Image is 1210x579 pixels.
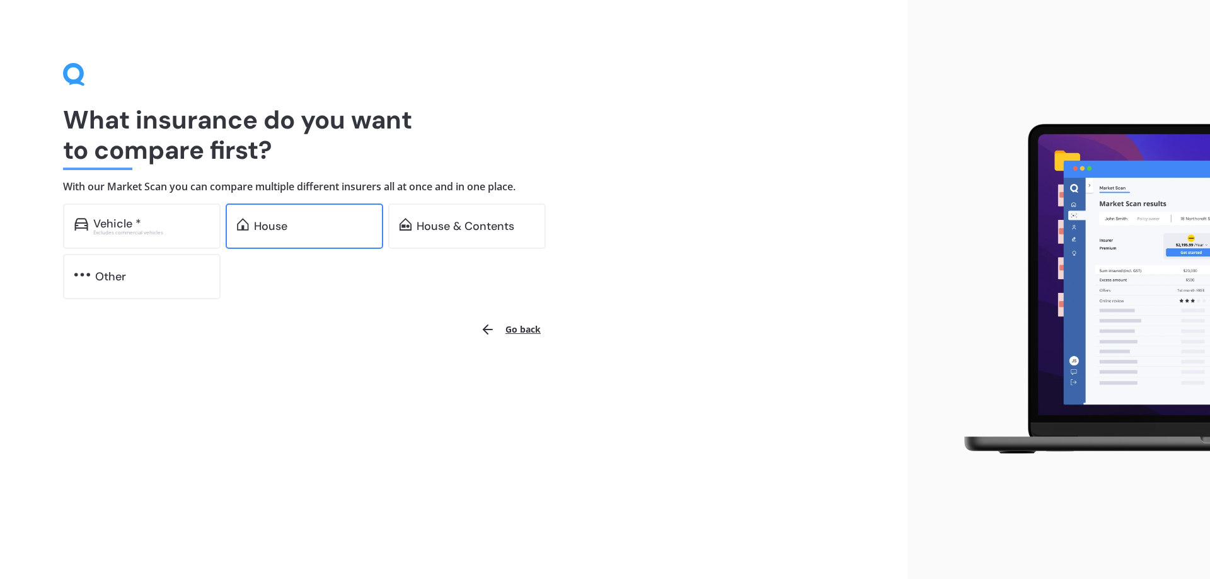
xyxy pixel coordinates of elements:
img: laptop.webp [946,117,1210,463]
img: other.81dba5aafe580aa69f38.svg [74,268,90,281]
h4: With our Market Scan you can compare multiple different insurers all at once and in one place. [63,180,844,193]
div: House [254,220,287,232]
div: Vehicle * [93,217,141,230]
button: Go back [473,314,548,345]
img: car.f15378c7a67c060ca3f3.svg [74,218,88,231]
img: home.91c183c226a05b4dc763.svg [237,218,249,231]
div: Other [95,270,126,283]
h1: What insurance do you want to compare first? [63,105,844,165]
div: Excludes commercial vehicles [93,230,209,235]
div: House & Contents [417,220,514,232]
img: home-and-contents.b802091223b8502ef2dd.svg [400,218,412,231]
